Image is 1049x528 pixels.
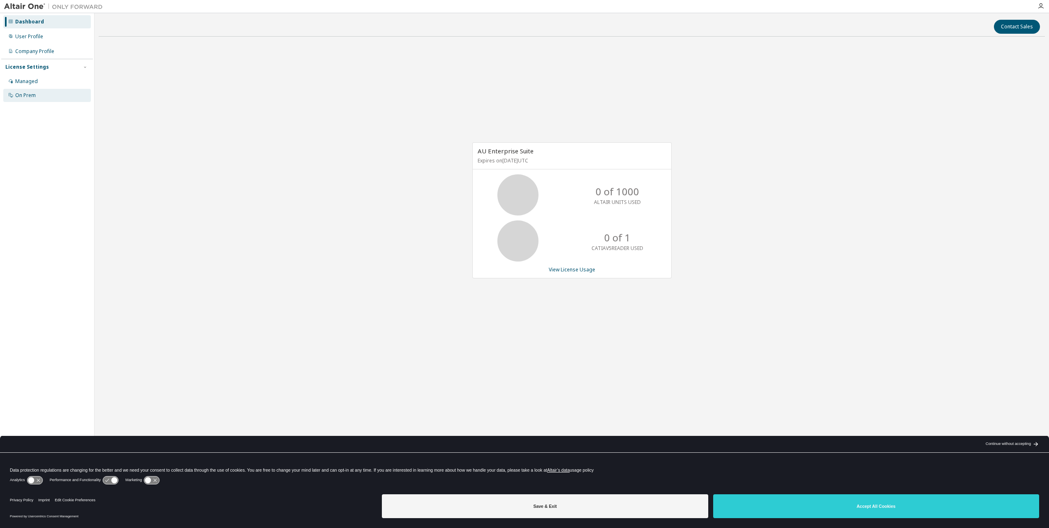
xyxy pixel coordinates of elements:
p: ALTAIR UNITS USED [594,199,641,206]
div: License Settings [5,64,49,70]
p: Expires on [DATE] UTC [478,157,664,164]
div: User Profile [15,33,43,40]
div: Managed [15,78,38,85]
a: View License Usage [549,266,595,273]
p: CATIAV5READER USED [592,245,643,252]
div: On Prem [15,92,36,99]
span: AU Enterprise Suite [478,147,534,155]
p: 0 of 1000 [596,185,639,199]
img: Altair One [4,2,107,11]
div: Company Profile [15,48,54,55]
p: 0 of 1 [604,231,631,245]
button: Contact Sales [994,20,1040,34]
div: Dashboard [15,19,44,25]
